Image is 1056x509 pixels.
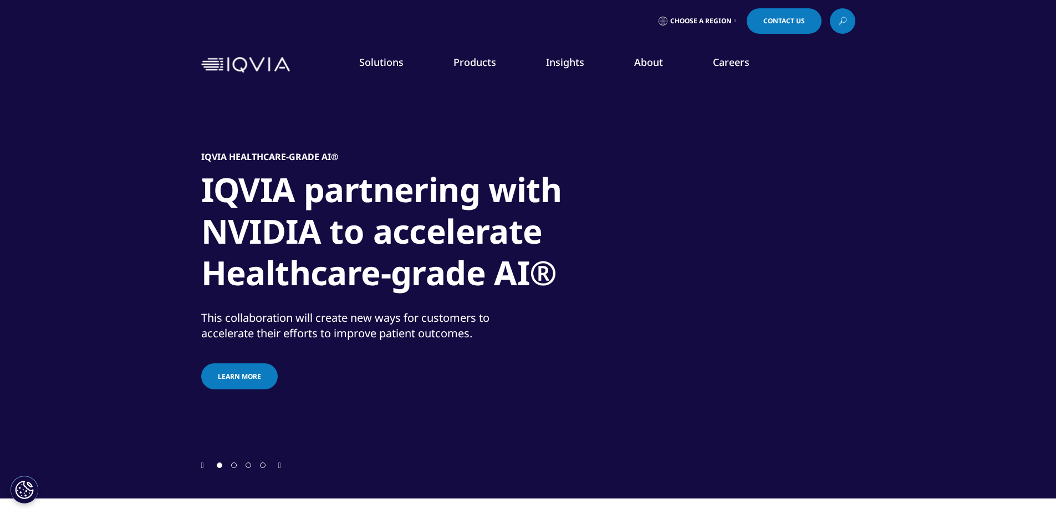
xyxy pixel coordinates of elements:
a: Solutions [359,55,404,69]
div: 1 / 4 [201,83,855,460]
span: Contact Us [763,18,805,24]
span: Go to slide 1 [217,462,222,468]
div: Previous slide [201,460,204,470]
a: Contact Us [747,8,822,34]
a: About [634,55,663,69]
img: IQVIA Healthcare Information Technology and Pharma Clinical Research Company [201,57,290,73]
h1: IQVIA partnering with NVIDIA to accelerate Healthcare-grade AI® [201,169,617,300]
div: This collaboration will create new ways for customers to accelerate their efforts to improve pati... [201,310,526,341]
span: Learn more [218,372,261,381]
h5: IQVIA Healthcare-grade AI® [201,151,338,162]
span: Go to slide 4 [260,462,266,468]
nav: Primary [294,39,855,91]
div: Next slide [278,460,281,470]
a: Careers [713,55,749,69]
span: Go to slide 2 [231,462,237,468]
a: Learn more [201,363,278,389]
span: Go to slide 3 [246,462,251,468]
a: Insights [546,55,584,69]
button: Cookies Settings [11,476,38,503]
span: Choose a Region [670,17,732,25]
a: Products [453,55,496,69]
